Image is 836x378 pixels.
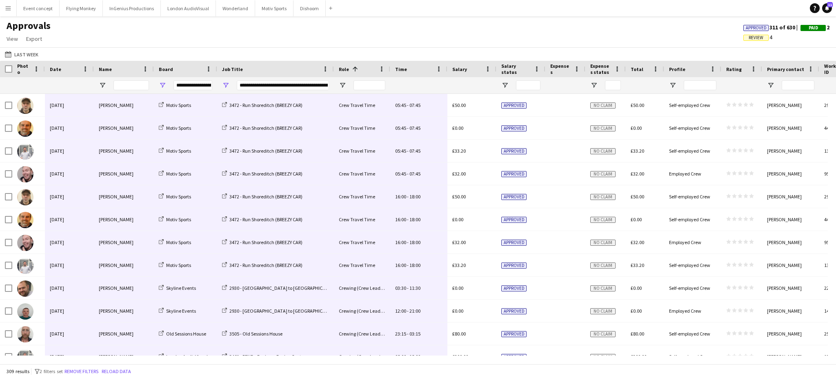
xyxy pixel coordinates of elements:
span: No claim [590,262,616,269]
button: Last Week [3,49,40,59]
div: [PERSON_NAME] [94,277,154,299]
span: Total [631,66,643,72]
a: Motiv Sports [159,193,191,200]
span: - [407,285,409,291]
span: - [407,354,409,360]
span: Paid [809,25,818,31]
button: London AudioVisual [161,0,216,16]
span: 3472 - Run Shoreditch (BREEZY CAR) [229,262,302,268]
span: - [407,148,409,154]
span: Primary contact [767,66,804,72]
span: 03:15 [409,331,420,337]
div: [PERSON_NAME] [94,254,154,276]
input: Primary contact Filter Input [782,80,814,90]
span: £50.00 [452,193,466,200]
span: 18:00 [409,239,420,245]
span: No claim [590,171,616,177]
div: Crewing (Crew Leader) [334,345,390,368]
div: Crewing (Crew Leader) [334,277,390,299]
div: Crew Travel Time [334,94,390,116]
span: Self-employed Crew [669,262,710,268]
img: Brayden Davison [17,303,33,320]
span: Self-employed Crew [669,216,710,222]
span: Job Title [222,66,243,72]
img: Shane King [17,120,33,137]
div: [PERSON_NAME] [762,277,819,299]
span: 07:45 [409,171,420,177]
span: £50.00 [631,193,644,200]
span: Approved [501,354,527,360]
span: 3461 - PEND - Business Design Centre [229,354,305,360]
div: [PERSON_NAME] [762,185,819,208]
a: Old Sessions House [159,331,206,337]
span: Self-employed Crew [669,148,710,154]
span: Approved [501,240,527,246]
button: Open Filter Menu [669,82,676,89]
span: 16:00 [395,239,406,245]
span: £0.00 [452,308,463,314]
div: [PERSON_NAME] [762,117,819,139]
img: Eldon Taylor [17,235,33,251]
div: [PERSON_NAME] [762,300,819,322]
span: Motiv Sports [166,171,191,177]
span: Self-employed Crew [669,331,710,337]
span: Self-employed Crew [669,285,710,291]
a: Motiv Sports [159,171,191,177]
span: Approved [501,217,527,223]
a: Motiv Sports [159,239,191,245]
a: 3472 - Run Shoreditch (BREEZY CAR) [222,148,302,154]
span: 2 filters set [40,368,63,374]
span: Board [159,66,173,72]
span: Employed Crew [669,171,701,177]
span: £0.00 [631,125,642,131]
span: 07:45 [409,148,420,154]
button: Open Filter Menu [222,82,229,89]
a: 3461 - PEND - Business Design Centre [222,354,305,360]
span: Self-employed Crew [669,193,710,200]
div: [DATE] [45,231,94,253]
span: Employed Crew [669,239,701,245]
span: Approved [501,262,527,269]
div: Crew Travel Time [334,117,390,139]
span: Approved [501,125,527,131]
a: 3472 - Run Shoreditch (BREEZY CAR) [222,193,302,200]
span: Motiv Sports [166,193,191,200]
span: - [407,171,409,177]
a: Motiv Sports [159,216,191,222]
span: 12:00 [395,308,406,314]
div: [DATE] [45,277,94,299]
div: [DATE] [45,140,94,162]
span: No claim [590,331,616,337]
div: [DATE] [45,185,94,208]
button: Open Filter Menu [767,82,774,89]
span: Approved [501,171,527,177]
img: Graham Rex [17,143,33,160]
div: [DATE] [45,322,94,345]
span: Rating [726,66,742,72]
a: 3472 - Run Shoreditch (BREEZY CAR) [222,171,302,177]
span: 07:45 [409,102,420,108]
button: Remove filters [63,367,100,376]
span: Approved [501,308,527,314]
span: Time [395,66,407,72]
span: 16:00 [395,193,406,200]
span: Name [99,66,112,72]
span: London AudioVisual [166,354,208,360]
a: Export [23,33,45,44]
span: - [407,193,409,200]
div: [PERSON_NAME] [94,162,154,185]
a: 2930 - [GEOGRAPHIC_DATA] to [GEOGRAPHIC_DATA] [222,308,338,314]
span: £50.00 [452,102,466,108]
img: Sandy Grierson [17,326,33,342]
div: [PERSON_NAME] [94,140,154,162]
span: £32.00 [631,239,644,245]
span: £0.00 [631,216,642,222]
span: Approved [501,102,527,109]
button: Wonderland [216,0,255,16]
button: Reload data [100,367,133,376]
span: No claim [590,217,616,223]
div: [PERSON_NAME] [762,322,819,345]
button: Open Filter Menu [501,82,509,89]
a: 3472 - Run Shoreditch (BREEZY CAR) [222,262,302,268]
span: £0.00 [452,216,463,222]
